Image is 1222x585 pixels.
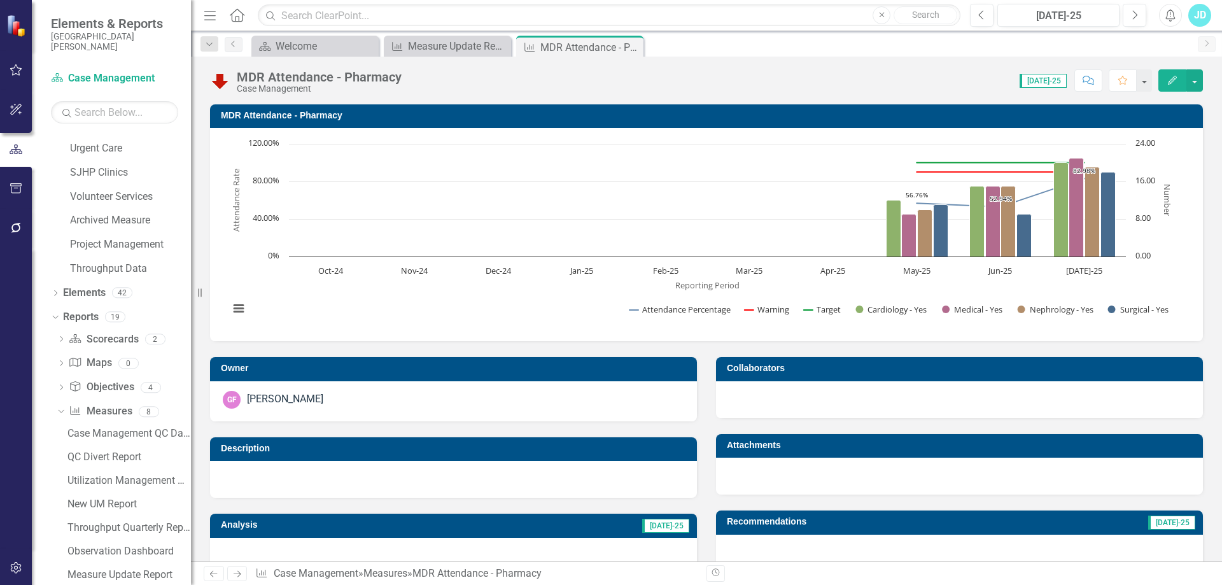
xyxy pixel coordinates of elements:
[237,84,402,94] div: Case Management
[210,71,230,91] img: Below Plan
[1018,304,1094,315] button: Show Nephrology - Yes
[987,265,1012,276] text: Jun-25
[903,265,931,276] text: May-25
[855,304,928,315] button: Show Cardiology - Yes
[387,38,508,54] a: Measure Update Report
[736,265,762,276] text: Mar-25
[1054,163,1069,257] path: Jul-25, 20. Cardiology - Yes.
[118,358,139,369] div: 0
[223,137,1181,328] svg: Interactive chart
[1135,250,1151,261] text: 0.00
[6,14,29,37] img: ClearPoint Strategy
[363,567,407,579] a: Measures
[67,475,191,486] div: Utilization Management Dashboard
[408,38,508,54] div: Measure Update Report
[276,38,376,54] div: Welcome
[804,304,841,315] button: Show Target
[331,163,1069,257] g: Cardiology - Yes, series 4 of 7. Bar series with 10 bars. Y axis, Number.
[934,205,948,257] path: May-25, 11. Surgical - Yes.
[942,304,1003,315] button: Show Medical - Yes
[642,519,689,533] span: [DATE]-25
[69,356,111,370] a: Maps
[64,565,191,585] a: Measure Update Report
[64,518,191,538] a: Throughput Quarterly Report
[64,470,191,491] a: Utilization Management Dashboard
[221,520,423,530] h3: Analysis
[1108,304,1170,315] button: Show Surgical - Yes
[412,567,542,579] div: MDR Attendance - Pharmacy
[67,546,191,557] div: Observation Dashboard
[69,404,132,419] a: Measures
[1135,174,1155,186] text: 16.00
[253,212,279,223] text: 40.00%
[727,517,1019,526] h3: Recommendations
[69,380,134,395] a: Objectives
[540,39,640,55] div: MDR Attendance - Pharmacy
[67,498,191,510] div: New UM Report
[145,334,165,344] div: 2
[70,237,191,252] a: Project Management
[1020,74,1067,88] span: [DATE]-25
[727,363,1197,373] h3: Collaborators
[1073,166,1095,175] text: 82.98%
[1188,4,1211,27] button: JD
[1002,8,1115,24] div: [DATE]-25
[51,16,178,31] span: Elements & Reports
[569,265,593,276] text: Jan-25
[902,215,916,257] path: May-25, 9. Medical - Yes.
[675,279,740,291] text: Reporting Period
[1148,516,1195,530] span: [DATE]-25
[221,363,691,373] h3: Owner
[268,250,279,261] text: 0%
[248,137,279,148] text: 120.00%
[1162,185,1173,217] text: Number
[141,382,161,393] div: 4
[970,187,985,257] path: Jun-25, 15. Cardiology - Yes.
[1001,187,1016,257] path: Jun-25, 15. Nephrology - Yes.
[70,262,191,276] a: Throughput Data
[230,300,248,318] button: View chart menu, Chart
[67,522,191,533] div: Throughput Quarterly Report
[69,332,138,347] a: Scorecards
[629,304,731,315] button: Show Attendance Percentage
[67,451,191,463] div: QC Divert Report
[906,190,928,199] text: 56.76%
[105,311,125,322] div: 19
[221,444,691,453] h3: Description
[318,265,344,276] text: Oct-24
[63,310,99,325] a: Reports
[64,447,191,467] a: QC Divert Report
[1101,173,1116,257] path: Jul-25, 18. Surgical - Yes.
[1017,215,1032,257] path: Jun-25, 9. Surgical - Yes.
[70,141,191,156] a: Urgent Care
[894,6,957,24] button: Search
[274,567,358,579] a: Case Management
[331,173,1116,257] g: Surgical - Yes, series 7 of 7. Bar series with 10 bars. Y axis, Number.
[51,101,178,123] input: Search Below...
[221,111,1197,120] h3: MDR Attendance - Pharmacy
[401,265,428,276] text: Nov-24
[223,137,1190,328] div: Chart. Highcharts interactive chart.
[70,190,191,204] a: Volunteer Services
[997,4,1120,27] button: [DATE]-25
[820,265,845,276] text: Apr-25
[331,159,1084,257] g: Medical - Yes, series 5 of 7. Bar series with 10 bars. Y axis, Number.
[64,423,191,444] a: Case Management QC Dashboard
[139,406,159,417] div: 8
[986,187,1001,257] path: Jun-25, 15. Medical - Yes.
[1085,167,1100,257] path: Jul-25, 19. Nephrology - Yes.
[70,213,191,228] a: Archived Measure
[331,167,1100,257] g: Nephrology - Yes, series 6 of 7. Bar series with 10 bars. Y axis, Number.
[486,265,512,276] text: Dec-24
[258,4,960,27] input: Search ClearPoint...
[63,286,106,300] a: Elements
[990,194,1012,203] text: 52.94%
[51,31,178,52] small: [GEOGRAPHIC_DATA][PERSON_NAME]
[1135,212,1151,223] text: 8.00
[255,567,697,581] div: » »
[67,428,191,439] div: Case Management QC Dashboard
[653,265,678,276] text: Feb-25
[64,494,191,514] a: New UM Report
[331,160,1087,166] g: Target, series 3 of 7. Line with 10 data points. Y axis, Attendance Rate.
